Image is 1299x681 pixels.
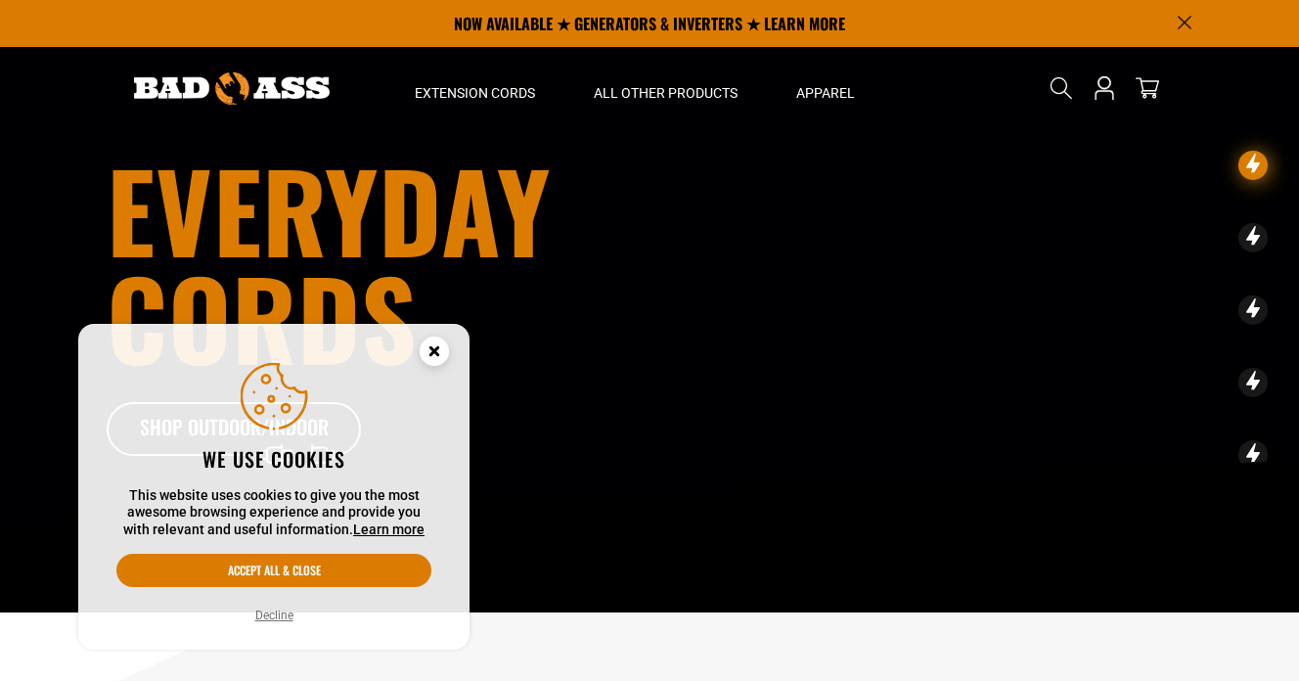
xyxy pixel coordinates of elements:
[796,84,855,102] span: Apparel
[116,487,431,539] p: This website uses cookies to give you the most awesome browsing experience and provide you with r...
[78,324,470,651] aside: Cookie Consent
[134,72,330,105] img: Bad Ass Extension Cords
[415,84,535,102] span: Extension Cords
[116,446,431,472] h2: We use cookies
[107,156,758,371] h1: Everyday cords
[385,47,564,129] summary: Extension Cords
[353,522,425,537] a: Learn more
[767,47,884,129] summary: Apparel
[594,84,738,102] span: All Other Products
[564,47,767,129] summary: All Other Products
[1046,72,1077,104] summary: Search
[249,606,299,625] button: Decline
[116,554,431,587] button: Accept all & close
